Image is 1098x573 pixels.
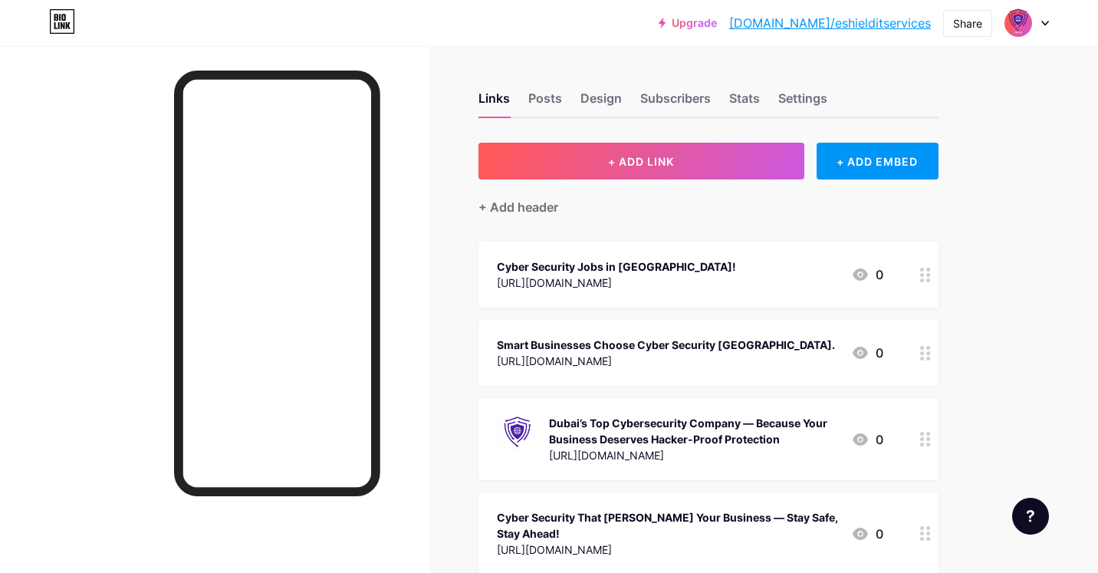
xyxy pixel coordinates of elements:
[659,17,717,29] a: Upgrade
[851,265,883,284] div: 0
[497,275,736,291] div: [URL][DOMAIN_NAME]
[549,447,839,463] div: [URL][DOMAIN_NAME]
[497,259,736,275] div: Cyber Security Jobs in [GEOGRAPHIC_DATA]!
[953,15,982,31] div: Share
[729,89,760,117] div: Stats
[817,143,939,179] div: + ADD EMBED
[497,353,835,369] div: [URL][DOMAIN_NAME]
[549,415,839,447] div: Dubai’s Top Cybersecurity Company — Because Your Business Deserves Hacker-Proof Protection
[729,14,931,32] a: [DOMAIN_NAME]/eshielditservices
[478,89,510,117] div: Links
[497,542,839,558] div: [URL][DOMAIN_NAME]
[640,89,711,117] div: Subscribers
[497,509,839,542] div: Cyber Security That [PERSON_NAME] Your Business — Stay Safe, Stay Ahead!
[478,198,558,216] div: + Add header
[580,89,622,117] div: Design
[528,89,562,117] div: Posts
[1004,8,1033,38] img: eshielditservices
[778,89,827,117] div: Settings
[851,525,883,543] div: 0
[851,344,883,362] div: 0
[497,413,537,453] img: Dubai’s Top Cybersecurity Company — Because Your Business Deserves Hacker-Proof Protection
[851,430,883,449] div: 0
[497,337,835,353] div: Smart Businesses Choose Cyber Security [GEOGRAPHIC_DATA].
[478,143,804,179] button: + ADD LINK
[608,155,674,168] span: + ADD LINK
